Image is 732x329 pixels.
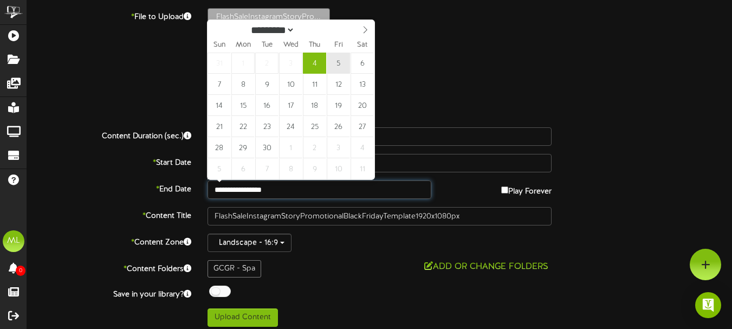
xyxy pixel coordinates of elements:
[351,95,374,116] span: September 20, 2025
[351,74,374,95] span: September 13, 2025
[231,42,255,49] span: Mon
[208,137,231,158] span: September 28, 2025
[19,8,199,23] label: File to Upload
[351,116,374,137] span: September 27, 2025
[295,24,334,36] input: Year
[208,95,231,116] span: September 14, 2025
[19,127,199,142] label: Content Duration (sec.)
[351,137,374,158] span: October 4, 2025
[303,53,326,74] span: September 4, 2025
[279,95,302,116] span: September 17, 2025
[303,42,327,49] span: Thu
[208,308,278,327] button: Upload Content
[16,266,25,276] span: 0
[255,74,278,95] span: September 9, 2025
[255,137,278,158] span: September 30, 2025
[327,74,350,95] span: September 12, 2025
[303,95,326,116] span: September 18, 2025
[279,137,302,158] span: October 1, 2025
[327,95,350,116] span: September 19, 2025
[351,53,374,74] span: September 6, 2025
[203,98,357,106] a: Download Export Settings Information
[208,234,291,252] button: Landscape - 16:9
[327,42,351,49] span: Fri
[327,116,350,137] span: September 26, 2025
[351,42,374,49] span: Sat
[421,260,552,274] button: Add or Change Folders
[208,42,231,49] span: Sun
[279,42,303,49] span: Wed
[327,158,350,179] span: October 10, 2025
[19,286,199,300] label: Save in your library?
[19,260,199,275] label: Content Folders
[255,53,278,74] span: September 2, 2025
[231,137,255,158] span: September 29, 2025
[501,180,552,197] label: Play Forever
[279,158,302,179] span: October 8, 2025
[19,180,199,195] label: End Date
[279,53,302,74] span: September 3, 2025
[208,158,231,179] span: October 5, 2025
[208,207,552,225] input: Title of this Content
[351,158,374,179] span: October 11, 2025
[303,158,326,179] span: October 9, 2025
[19,234,199,248] label: Content Zone
[231,116,255,137] span: September 22, 2025
[255,95,278,116] span: September 16, 2025
[231,74,255,95] span: September 8, 2025
[327,53,350,74] span: September 5, 2025
[255,116,278,137] span: September 23, 2025
[255,158,278,179] span: October 7, 2025
[695,292,721,318] div: Open Intercom Messenger
[3,230,24,252] div: ML
[208,116,231,137] span: September 21, 2025
[208,74,231,95] span: September 7, 2025
[208,260,261,278] div: GCGR - Spa
[231,158,255,179] span: October 6, 2025
[19,154,199,169] label: Start Date
[327,137,350,158] span: October 3, 2025
[255,42,279,49] span: Tue
[231,95,255,116] span: September 15, 2025
[279,116,302,137] span: September 24, 2025
[19,207,199,222] label: Content Title
[303,74,326,95] span: September 11, 2025
[501,186,508,193] input: Play Forever
[231,53,255,74] span: September 1, 2025
[303,116,326,137] span: September 25, 2025
[279,74,302,95] span: September 10, 2025
[208,53,231,74] span: August 31, 2025
[303,137,326,158] span: October 2, 2025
